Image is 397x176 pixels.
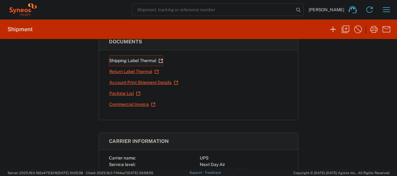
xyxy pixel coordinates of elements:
h2: Shipment [7,26,33,33]
span: [DATE] 09:58:55 [127,171,153,175]
span: [PERSON_NAME] [309,7,344,12]
a: Return Label Thermal [109,66,159,77]
span: Carrier name: [109,155,136,160]
a: Shipping Label Thermal [109,55,163,66]
span: Documents [109,39,142,45]
div: UPS [200,155,288,161]
span: [DATE] 10:05:38 [58,171,83,175]
a: Feedback [205,171,221,174]
span: Carrier information [109,138,169,144]
a: Support [189,171,205,174]
a: Packing List [109,88,141,99]
span: Copyright © [DATE]-[DATE] Agistix Inc., All Rights Reserved [293,170,390,176]
input: Shipment, tracking or reference number [132,4,294,16]
div: 1ZK12482A218572868 [200,168,288,174]
div: Next Day Air [200,161,288,168]
a: Commercial Invoice [109,99,156,110]
span: Server: 2025.19.0-192a4753216 [7,171,83,175]
span: Service level: [109,162,135,167]
a: Account Print Shipment Details [109,77,179,88]
span: Client: 2025.19.0-7f44ea7 [86,171,153,175]
span: Tracking number: [109,169,144,174]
